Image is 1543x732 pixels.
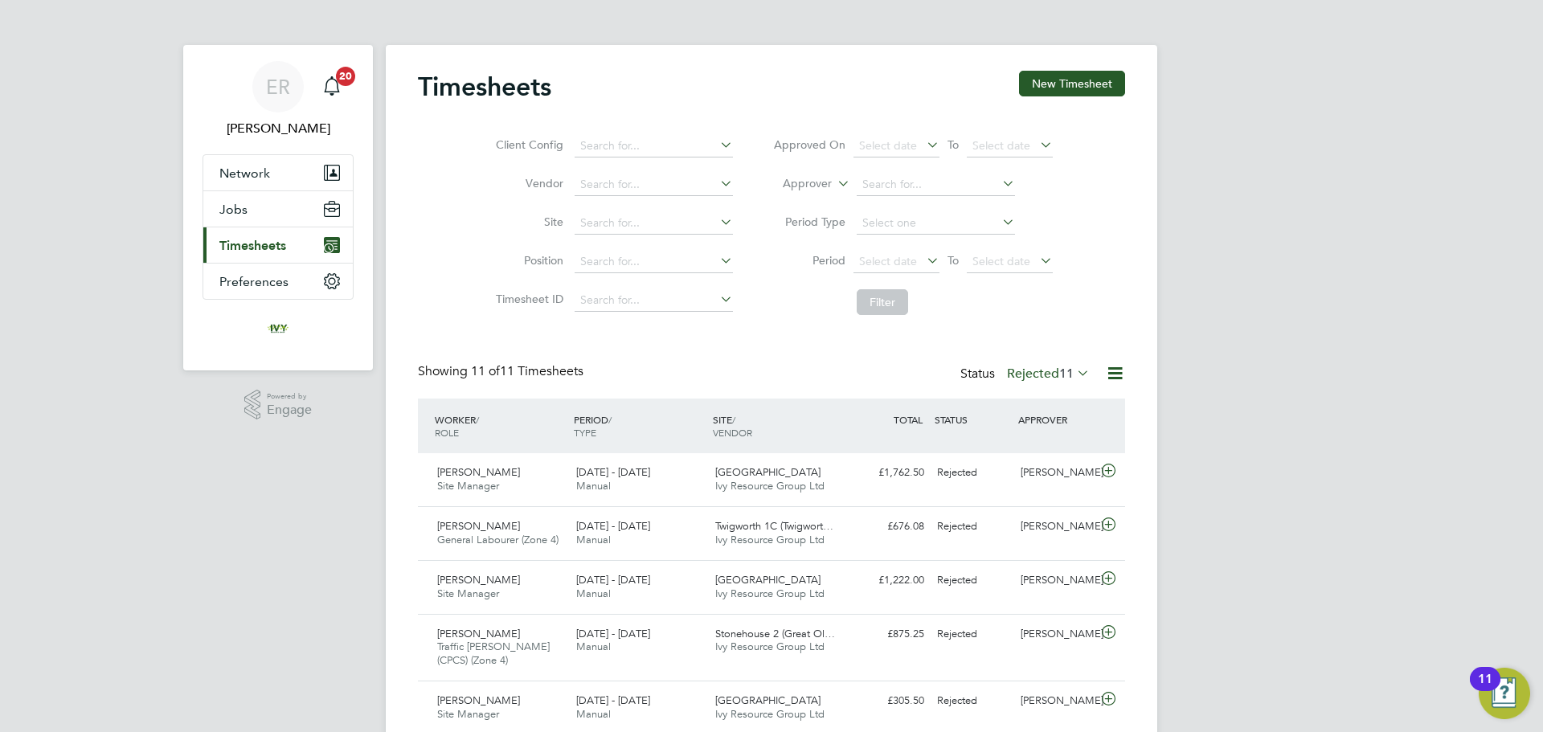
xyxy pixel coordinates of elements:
[847,513,931,540] div: £676.08
[931,405,1014,434] div: STATUS
[576,479,611,493] span: Manual
[437,707,499,721] span: Site Manager
[1019,71,1125,96] button: New Timesheet
[267,403,312,417] span: Engage
[972,138,1030,153] span: Select date
[266,76,290,97] span: ER
[1014,688,1098,714] div: [PERSON_NAME]
[1014,621,1098,648] div: [PERSON_NAME]
[1007,366,1090,382] label: Rejected
[1059,366,1074,382] span: 11
[203,316,354,341] a: Go to home page
[575,212,733,235] input: Search for...
[437,479,499,493] span: Site Manager
[576,693,650,707] span: [DATE] - [DATE]
[847,621,931,648] div: £875.25
[219,238,286,253] span: Timesheets
[931,621,1014,648] div: Rejected
[336,67,355,86] span: 20
[203,61,354,138] a: ER[PERSON_NAME]
[715,587,825,600] span: Ivy Resource Group Ltd
[859,254,917,268] span: Select date
[431,405,570,447] div: WORKER
[316,61,348,112] a: 20
[773,253,845,268] label: Period
[574,426,596,439] span: TYPE
[847,688,931,714] div: £305.50
[1014,405,1098,434] div: APPROVER
[713,426,752,439] span: VENDOR
[203,264,353,299] button: Preferences
[491,176,563,190] label: Vendor
[943,250,964,271] span: To
[491,215,563,229] label: Site
[576,587,611,600] span: Manual
[715,465,821,479] span: [GEOGRAPHIC_DATA]
[203,119,354,138] span: Emma Randall
[931,513,1014,540] div: Rejected
[1014,513,1098,540] div: [PERSON_NAME]
[219,166,270,181] span: Network
[437,627,520,640] span: [PERSON_NAME]
[857,174,1015,196] input: Search for...
[773,215,845,229] label: Period Type
[418,363,587,380] div: Showing
[857,212,1015,235] input: Select one
[759,176,832,192] label: Approver
[437,693,520,707] span: [PERSON_NAME]
[437,533,559,546] span: General Labourer (Zone 4)
[576,627,650,640] span: [DATE] - [DATE]
[265,316,291,341] img: ivyresourcegroup-logo-retina.png
[576,640,611,653] span: Manual
[476,413,479,426] span: /
[203,191,353,227] button: Jobs
[1478,679,1492,700] div: 11
[435,426,459,439] span: ROLE
[847,460,931,486] div: £1,762.50
[576,707,611,721] span: Manual
[576,533,611,546] span: Manual
[608,413,612,426] span: /
[857,289,908,315] button: Filter
[715,707,825,721] span: Ivy Resource Group Ltd
[437,465,520,479] span: [PERSON_NAME]
[244,390,313,420] a: Powered byEngage
[219,202,248,217] span: Jobs
[732,413,735,426] span: /
[437,640,550,667] span: Traffic [PERSON_NAME] (CPCS) (Zone 4)
[491,137,563,152] label: Client Config
[1014,567,1098,594] div: [PERSON_NAME]
[471,363,583,379] span: 11 Timesheets
[894,413,923,426] span: TOTAL
[267,390,312,403] span: Powered by
[943,134,964,155] span: To
[931,460,1014,486] div: Rejected
[972,254,1030,268] span: Select date
[960,363,1093,386] div: Status
[715,573,821,587] span: [GEOGRAPHIC_DATA]
[491,292,563,306] label: Timesheet ID
[715,519,833,533] span: Twigworth 1C (Twigwort…
[575,174,733,196] input: Search for...
[437,519,520,533] span: [PERSON_NAME]
[576,573,650,587] span: [DATE] - [DATE]
[715,533,825,546] span: Ivy Resource Group Ltd
[715,627,835,640] span: Stonehouse 2 (Great Ol…
[576,519,650,533] span: [DATE] - [DATE]
[715,693,821,707] span: [GEOGRAPHIC_DATA]
[715,479,825,493] span: Ivy Resource Group Ltd
[575,289,733,312] input: Search for...
[773,137,845,152] label: Approved On
[931,688,1014,714] div: Rejected
[471,363,500,379] span: 11 of
[437,573,520,587] span: [PERSON_NAME]
[847,567,931,594] div: £1,222.00
[1479,668,1530,719] button: Open Resource Center, 11 new notifications
[491,253,563,268] label: Position
[576,465,650,479] span: [DATE] - [DATE]
[1014,460,1098,486] div: [PERSON_NAME]
[709,405,848,447] div: SITE
[715,640,825,653] span: Ivy Resource Group Ltd
[575,251,733,273] input: Search for...
[575,135,733,157] input: Search for...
